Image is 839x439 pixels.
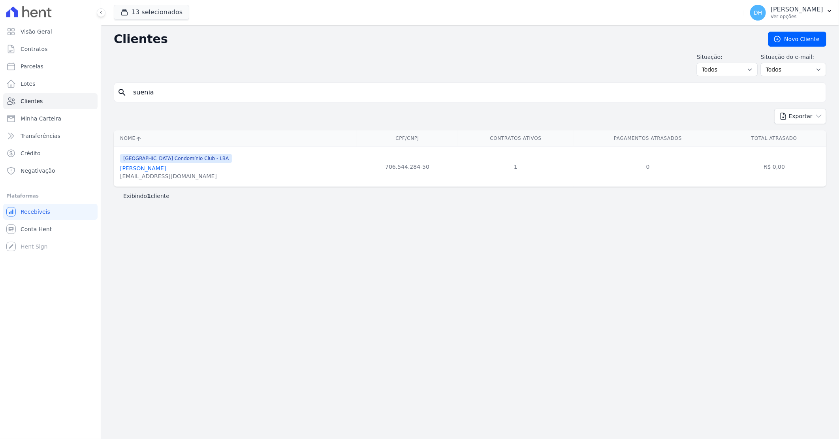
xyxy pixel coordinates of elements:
a: Transferências [3,128,98,144]
span: Conta Hent [21,225,52,233]
span: Parcelas [21,62,43,70]
button: 13 selecionados [114,5,189,20]
label: Situação: [697,53,758,61]
td: R$ 0,00 [722,147,826,187]
i: search [117,88,127,97]
p: Exibindo cliente [123,192,169,200]
span: Negativação [21,167,55,175]
span: DH [754,10,762,15]
span: Contratos [21,45,47,53]
span: Crédito [21,149,41,157]
a: Contratos [3,41,98,57]
button: DH [PERSON_NAME] Ver opções [744,2,839,24]
h2: Clientes [114,32,756,46]
button: Exportar [774,109,826,124]
span: Recebíveis [21,208,50,216]
span: Minha Carteira [21,115,61,122]
a: Minha Carteira [3,111,98,126]
a: Conta Hent [3,221,98,237]
input: Buscar por nome, CPF ou e-mail [128,85,823,100]
div: Plataformas [6,191,94,201]
td: 0 [574,147,722,187]
a: Lotes [3,76,98,92]
span: [GEOGRAPHIC_DATA] Condomínio Club - LBA [120,154,232,163]
div: [EMAIL_ADDRESS][DOMAIN_NAME] [120,172,232,180]
th: Contratos Ativos [458,130,574,147]
span: Clientes [21,97,43,105]
span: Transferências [21,132,60,140]
a: [PERSON_NAME] [120,165,166,171]
td: 1 [458,147,574,187]
a: Parcelas [3,58,98,74]
th: CPF/CNPJ [357,130,458,147]
a: Crédito [3,145,98,161]
a: Novo Cliente [768,32,826,47]
a: Visão Geral [3,24,98,40]
a: Negativação [3,163,98,179]
a: Recebíveis [3,204,98,220]
b: 1 [147,193,151,199]
td: 706.544.284-50 [357,147,458,187]
span: Lotes [21,80,36,88]
th: Pagamentos Atrasados [574,130,722,147]
label: Situação do e-mail: [761,53,826,61]
span: Visão Geral [21,28,52,36]
p: Ver opções [771,13,823,20]
th: Total Atrasado [722,130,826,147]
th: Nome [114,130,357,147]
a: Clientes [3,93,98,109]
p: [PERSON_NAME] [771,6,823,13]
